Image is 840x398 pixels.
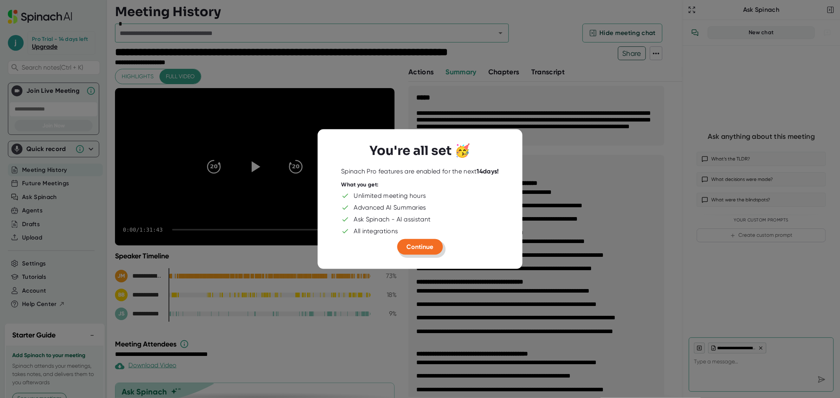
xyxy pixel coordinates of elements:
[354,227,398,235] div: All integrations
[397,239,443,255] button: Continue
[370,143,471,158] h3: You're all set 🥳
[477,167,499,175] b: 14 days!
[354,216,431,223] div: Ask Spinach - AI assistant
[407,243,434,251] span: Continue
[341,181,379,188] div: What you get:
[354,192,426,200] div: Unlimited meeting hours
[341,167,499,175] div: Spinach Pro features are enabled for the next
[354,204,426,212] div: Advanced AI Summaries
